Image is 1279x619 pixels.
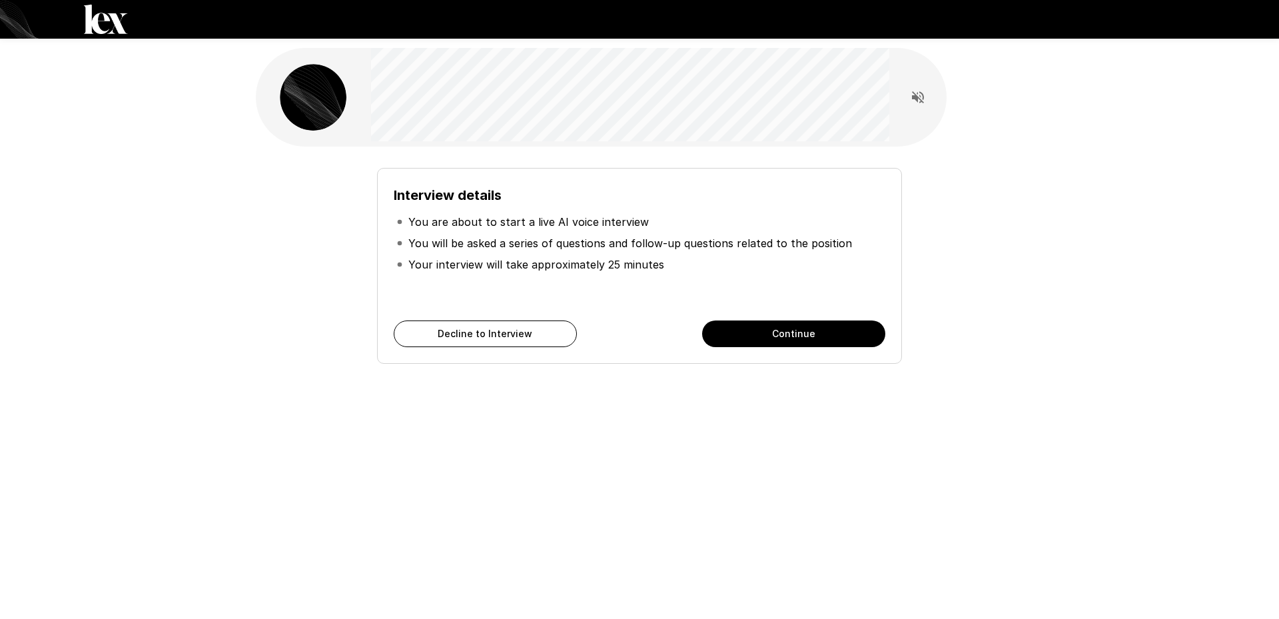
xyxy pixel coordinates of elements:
[394,320,577,347] button: Decline to Interview
[408,235,852,251] p: You will be asked a series of questions and follow-up questions related to the position
[394,187,502,203] b: Interview details
[702,320,885,347] button: Continue
[905,84,931,111] button: Read questions aloud
[280,64,346,131] img: lex_avatar2.png
[408,257,664,273] p: Your interview will take approximately 25 minutes
[408,214,649,230] p: You are about to start a live AI voice interview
